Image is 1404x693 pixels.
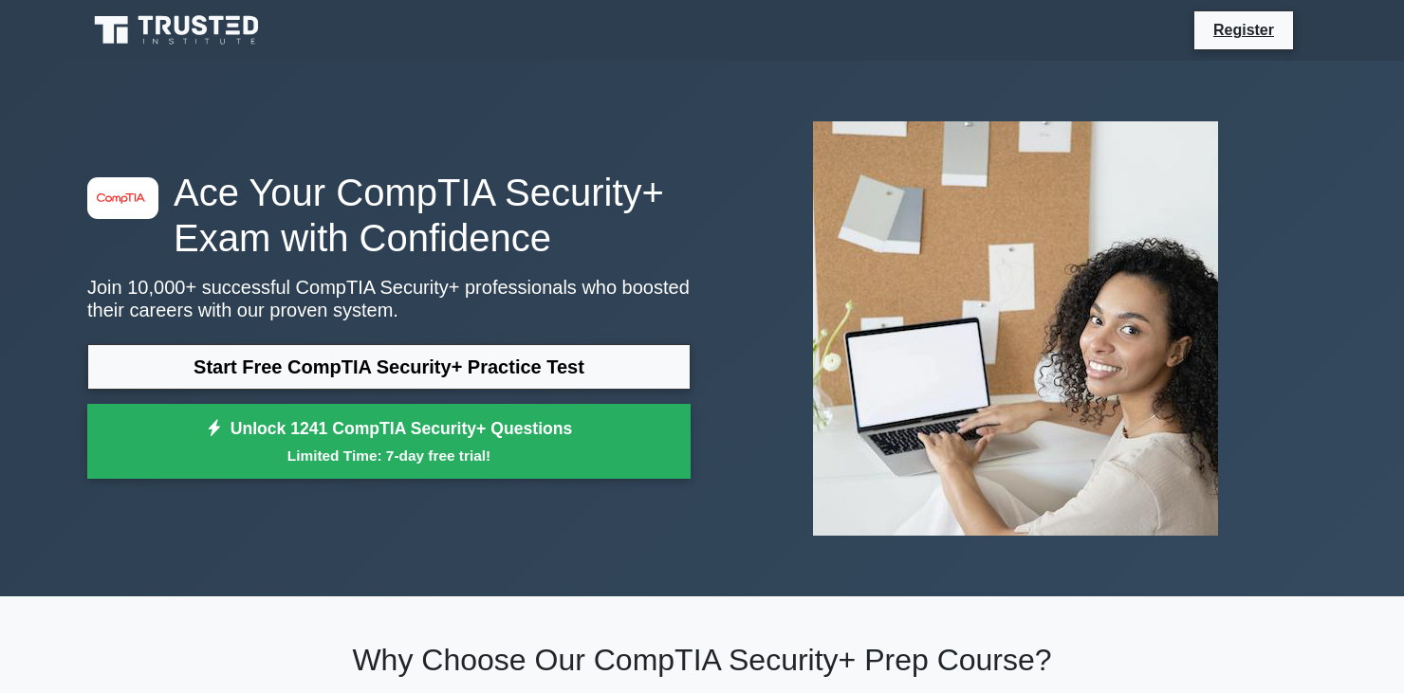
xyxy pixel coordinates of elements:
p: Join 10,000+ successful CompTIA Security+ professionals who boosted their careers with our proven... [87,276,691,321]
small: Limited Time: 7-day free trial! [111,445,667,466]
a: Register [1202,18,1285,42]
h2: Why Choose Our CompTIA Security+ Prep Course? [87,642,1317,678]
a: Unlock 1241 CompTIA Security+ QuestionsLimited Time: 7-day free trial! [87,404,691,480]
a: Start Free CompTIA Security+ Practice Test [87,344,691,390]
h1: Ace Your CompTIA Security+ Exam with Confidence [87,170,691,261]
